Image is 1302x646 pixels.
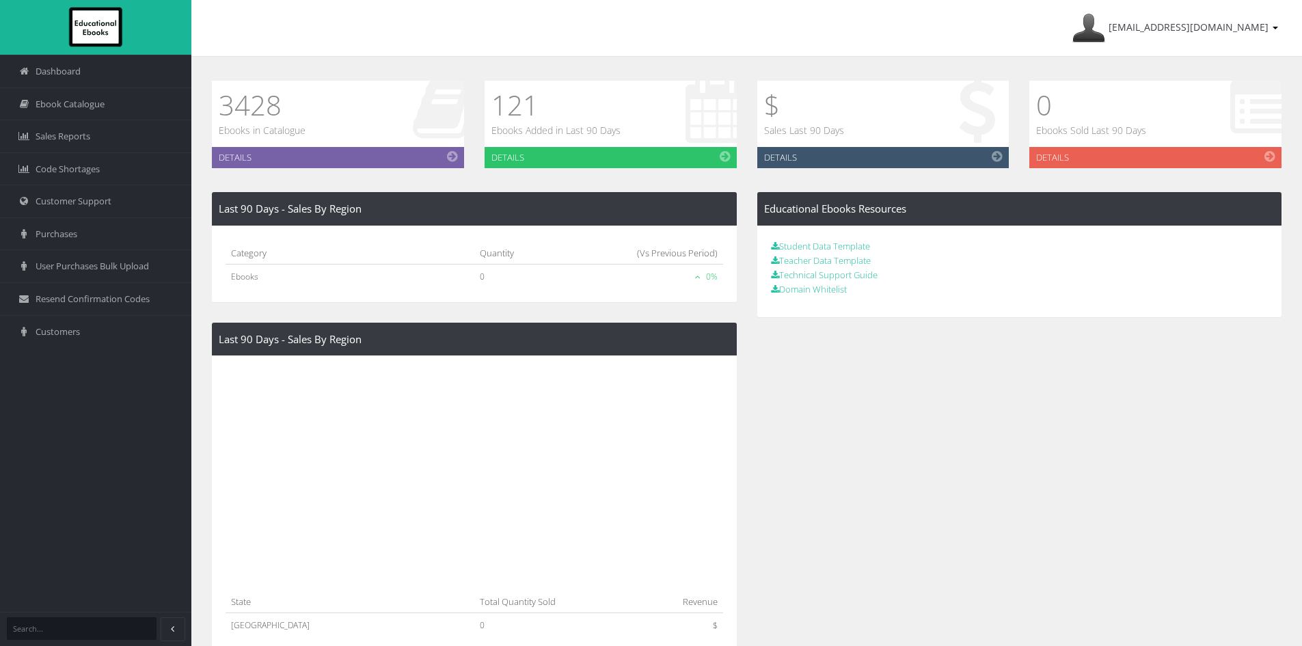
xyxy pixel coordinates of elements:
[226,588,474,613] th: State
[491,88,621,123] h1: 121
[36,228,77,241] span: Purchases
[36,260,149,273] span: User Purchases Bulk Upload
[771,283,847,295] a: Domain Whitelist
[1029,147,1281,168] a: Details
[757,147,1009,168] a: Details
[219,203,730,215] h4: Last 90 Days - Sales By Region
[474,588,637,613] th: Total Quantity Sold
[637,613,723,638] td: $
[36,293,150,306] span: Resend Confirmation Codes
[474,239,556,265] th: Quantity
[226,613,474,638] td: [GEOGRAPHIC_DATA]
[36,98,105,111] span: Ebook Catalogue
[485,147,737,168] a: Details
[219,123,306,138] p: Ebooks in Catalogue
[474,264,556,288] td: 0
[556,239,723,265] th: (Vs Previous Period)
[36,195,111,208] span: Customer Support
[1109,21,1269,33] span: [EMAIL_ADDRESS][DOMAIN_NAME]
[7,617,157,640] input: Search...
[764,203,1275,215] h4: Educational Ebooks Resources
[771,254,871,267] a: Teacher Data Template
[36,325,80,338] span: Customers
[1036,88,1146,123] h1: 0
[637,588,723,613] th: Revenue
[491,123,621,138] p: Ebooks Added in Last 90 Days
[226,264,474,288] td: Ebooks
[764,88,844,123] h1: $
[764,123,844,138] p: Sales Last 90 Days
[771,269,878,281] a: Technical Support Guide
[36,163,100,176] span: Code Shortages
[226,239,474,265] th: Category
[219,334,730,345] h4: Last 90 Days - Sales By Region
[219,88,306,123] h1: 3428
[556,264,723,288] td: 0%
[212,147,464,168] a: Details
[1036,123,1146,138] p: Ebooks Sold Last 90 Days
[36,130,90,143] span: Sales Reports
[36,65,81,78] span: Dashboard
[474,613,637,638] td: 0
[1072,12,1105,44] img: Avatar
[771,240,870,252] a: Student Data Template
